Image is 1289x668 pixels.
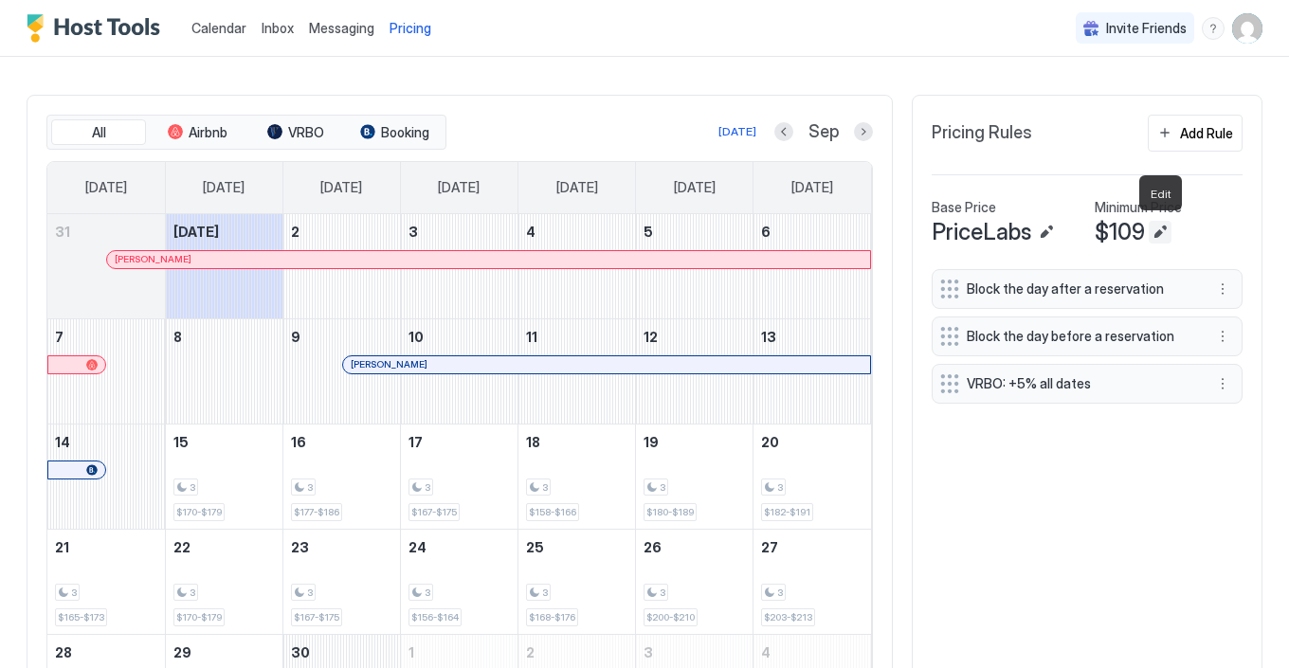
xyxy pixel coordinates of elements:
[351,358,427,370] span: [PERSON_NAME]
[165,318,282,424] td: September 8, 2025
[51,119,146,146] button: All
[753,318,871,424] td: September 13, 2025
[408,539,427,555] span: 24
[309,20,374,36] span: Messaging
[636,319,753,354] a: September 12, 2025
[390,20,431,37] span: Pricing
[542,481,548,494] span: 3
[774,122,793,141] button: Previous month
[190,481,195,494] span: 3
[176,611,222,623] span: $170-$179
[660,587,665,599] span: 3
[307,481,313,494] span: 3
[66,162,146,213] a: Sunday
[291,434,306,450] span: 16
[58,611,104,623] span: $165-$173
[636,214,753,319] td: September 5, 2025
[753,319,871,354] a: September 13, 2025
[47,214,165,319] td: August 31, 2025
[283,530,400,565] a: September 23, 2025
[753,529,871,634] td: September 27, 2025
[191,18,246,38] a: Calendar
[291,329,300,345] span: 9
[288,124,324,141] span: VRBO
[764,611,812,623] span: $203-$213
[294,506,339,518] span: $177-$186
[173,434,189,450] span: 15
[85,179,127,196] span: [DATE]
[1211,278,1234,300] div: menu
[47,530,165,565] a: September 21, 2025
[1095,199,1182,216] span: Minimum Price
[636,529,753,634] td: September 26, 2025
[636,214,753,249] a: September 5, 2025
[294,611,339,623] span: $167-$175
[400,318,517,424] td: September 10, 2025
[400,424,517,529] td: September 17, 2025
[761,644,771,660] span: 4
[526,224,536,240] span: 4
[173,539,191,555] span: 22
[1149,221,1171,244] button: Edit
[282,318,400,424] td: September 9, 2025
[419,162,499,213] a: Wednesday
[854,122,873,141] button: Next month
[526,434,540,450] span: 18
[351,358,862,370] div: [PERSON_NAME]
[537,162,617,213] a: Thursday
[932,122,1032,144] span: Pricing Rules
[718,123,756,140] div: [DATE]
[408,329,424,345] span: 10
[761,434,779,450] span: 20
[248,119,343,146] button: VRBO
[1211,278,1234,300] button: More options
[425,481,430,494] span: 3
[529,506,576,518] span: $158-$166
[753,530,871,565] a: September 27, 2025
[1180,123,1233,143] div: Add Rule
[967,375,1192,392] span: VRBO: +5% all dates
[408,434,423,450] span: 17
[411,506,457,518] span: $167-$175
[283,424,400,460] a: September 16, 2025
[753,424,871,529] td: September 20, 2025
[347,119,442,146] button: Booking
[401,424,517,460] a: September 17, 2025
[636,424,753,529] td: September 19, 2025
[644,644,653,660] span: 3
[791,179,833,196] span: [DATE]
[262,20,294,36] span: Inbox
[262,18,294,38] a: Inbox
[518,530,635,565] a: September 25, 2025
[753,214,871,249] a: September 6, 2025
[518,424,635,460] a: September 18, 2025
[408,224,418,240] span: 3
[411,611,459,623] span: $156-$164
[636,424,753,460] a: September 19, 2025
[1202,17,1225,40] div: menu
[282,424,400,529] td: September 16, 2025
[636,530,753,565] a: September 26, 2025
[518,424,636,529] td: September 18, 2025
[660,481,665,494] span: 3
[27,14,169,43] div: Host Tools Logo
[764,506,810,518] span: $182-$191
[716,120,759,143] button: [DATE]
[753,214,871,319] td: September 6, 2025
[165,214,282,319] td: September 1, 2025
[291,224,300,240] span: 2
[1211,325,1234,348] button: More options
[191,20,246,36] span: Calendar
[55,644,72,660] span: 28
[401,214,517,249] a: September 3, 2025
[674,179,716,196] span: [DATE]
[184,162,263,213] a: Monday
[1232,13,1262,44] div: User profile
[967,280,1192,298] span: Block the day after a reservation
[655,162,735,213] a: Friday
[166,319,282,354] a: September 8, 2025
[518,529,636,634] td: September 25, 2025
[753,424,871,460] a: September 20, 2025
[761,539,778,555] span: 27
[425,587,430,599] span: 3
